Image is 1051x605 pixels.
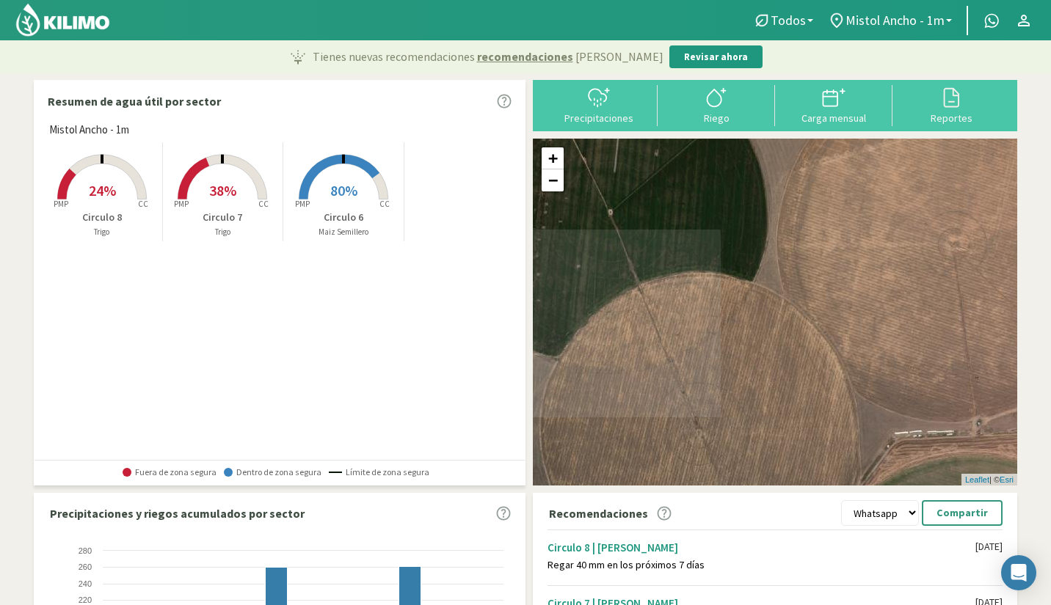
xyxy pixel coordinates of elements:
span: 38% [209,181,236,199]
p: Resumen de agua útil por sector [48,92,221,110]
span: Mistol Ancho - 1m [49,122,129,139]
tspan: PMP [295,199,310,209]
text: 240 [79,579,92,588]
button: Reportes [892,85,1010,124]
div: Circulo 8 | [PERSON_NAME] [548,540,975,554]
tspan: CC [138,199,148,209]
tspan: PMP [54,199,68,209]
span: 24% [89,181,116,199]
div: | © [961,474,1017,486]
span: [PERSON_NAME] [575,48,663,65]
button: Compartir [922,500,1003,526]
div: [DATE] [975,540,1003,553]
span: Dentro de zona segura [224,467,321,477]
img: Kilimo [15,2,111,37]
button: Riego [658,85,775,124]
p: Circulo 8 [42,210,162,225]
a: Zoom out [542,169,564,191]
a: Esri [1000,475,1014,484]
span: 80% [330,181,357,199]
tspan: CC [259,199,269,209]
div: Riego [662,113,771,123]
span: recomendaciones [477,48,573,65]
p: Circulo 7 [163,210,283,225]
text: 220 [79,595,92,604]
a: Leaflet [965,475,989,484]
tspan: PMP [174,199,189,209]
span: Límite de zona segura [329,467,429,477]
button: Carga mensual [775,85,892,124]
p: Precipitaciones y riegos acumulados por sector [50,505,305,522]
p: Trigo [42,226,162,238]
a: Zoom in [542,147,564,169]
p: Revisar ahora [684,50,748,65]
div: Carga mensual [779,113,888,123]
span: Mistol Ancho - 1m [845,12,945,28]
text: 260 [79,562,92,571]
p: Maiz Semillero [283,226,404,238]
tspan: CC [379,199,390,209]
span: Todos [771,12,806,28]
button: Precipitaciones [540,85,658,124]
p: Circulo 6 [283,210,404,225]
p: Recomendaciones [549,505,648,522]
p: Tienes nuevas recomendaciones [313,48,663,65]
p: Trigo [163,226,283,238]
span: Fuera de zona segura [123,467,217,477]
div: Regar 40 mm en los próximos 7 días [548,559,975,571]
div: Open Intercom Messenger [1001,555,1036,590]
text: 280 [79,546,92,555]
div: Precipitaciones [545,113,653,123]
div: Reportes [897,113,1005,123]
button: Revisar ahora [669,45,763,69]
p: Compartir [937,505,988,521]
